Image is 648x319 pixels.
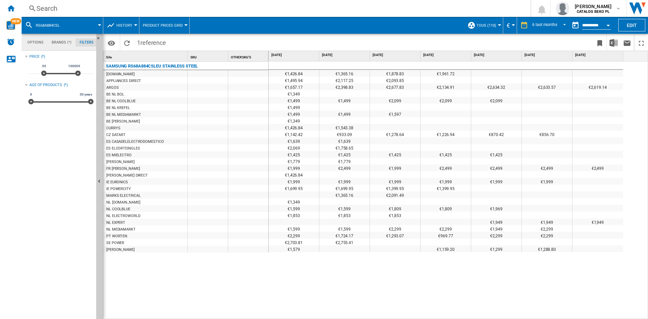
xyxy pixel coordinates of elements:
[143,23,183,28] span: Product prices grid
[106,98,136,105] div: BE NL COOLBLUE
[319,77,370,83] div: €2,117.25
[269,212,319,218] div: €1,853
[269,70,319,77] div: €1,426.84
[473,51,521,59] div: [DATE]
[106,132,126,138] div: CZ DATART
[423,53,469,57] span: [DATE]
[572,164,623,171] div: €2,499
[421,245,471,252] div: €1,159.20
[269,83,319,90] div: €1,657.17
[269,171,319,178] div: €1,426.84
[106,84,119,91] div: ARGOS
[106,152,132,159] div: ES MIELECTRO
[106,246,135,253] div: [PERSON_NAME]
[106,145,140,152] div: ES ELCORTEINGLES
[421,185,471,191] div: €1,399.95
[319,137,370,144] div: €1,639
[532,20,569,31] md-select: REPORTS.WIZARD.STEPS.REPORT.STEPS.REPORT_OPTIONS.PERIOD: 6 last months
[106,159,135,165] div: [PERSON_NAME]
[319,225,370,232] div: €1,599
[106,71,135,78] div: [DOMAIN_NAME]
[556,2,569,15] img: profile.jpg
[269,225,319,232] div: €1,599
[6,21,15,30] img: wise-card.svg
[7,38,15,46] img: alerts-logo.svg
[106,179,128,186] div: IE EURONICS
[319,185,370,191] div: €1,699.95
[23,38,48,47] md-tab-item: Options
[422,51,471,59] div: [DATE]
[507,22,510,29] span: €
[105,37,118,49] button: Options
[319,97,370,104] div: €1,499
[477,23,496,28] span: TOUS (110)
[471,225,521,232] div: €1,949
[522,225,572,232] div: €2,299
[189,51,228,61] div: SKU Sort None
[471,178,521,185] div: €1,999
[467,17,500,34] div: TOUS (110)
[575,53,622,57] span: [DATE]
[319,70,370,77] div: €1,365.16
[106,118,140,125] div: BE [PERSON_NAME]
[269,232,319,239] div: €2,299
[471,97,521,104] div: €2,099
[107,17,136,34] div: History
[319,131,370,137] div: €933.09
[269,144,319,151] div: €2,069
[524,53,571,57] span: [DATE]
[116,17,136,34] button: History
[106,226,136,233] div: NL MEDIAMARKT
[269,198,319,205] div: €1,349
[106,62,198,70] div: SAMSUNG RS68A884CSLEU STAINLESS STEEL
[231,55,251,59] span: OTHER SKU'S
[106,240,124,246] div: SE POWER
[370,191,420,198] div: €2,091.49
[522,83,572,90] div: €2,633.57
[503,17,517,34] md-menu: Currency
[370,185,420,191] div: €1,399.95
[230,51,268,61] div: OTHER SKU'S Sort None
[106,105,130,111] div: BE NL KREFEL
[471,164,521,171] div: €2,499
[269,151,319,158] div: €1,425
[134,35,169,49] span: 1
[270,51,319,59] div: [DATE]
[120,35,134,51] button: Reload
[593,35,606,51] button: Bookmark this report
[106,165,140,172] div: FR [PERSON_NAME]
[106,199,140,206] div: NL [DOMAIN_NAME]
[322,53,368,57] span: [DATE]
[618,19,645,31] button: Edit
[319,83,370,90] div: €2,398.83
[607,35,620,51] button: Download in Excel
[532,22,557,27] div: 6 last months
[106,55,112,59] span: Site
[269,124,319,131] div: €1,426.84
[471,151,521,158] div: €1,425
[269,164,319,171] div: €1,999
[421,97,471,104] div: €2,099
[319,158,370,164] div: €1,779
[105,51,187,61] div: Sort None
[577,9,610,14] b: CATALOG BEKO PL
[421,164,471,171] div: €2,499
[143,17,186,34] button: Product prices grid
[620,35,634,51] button: Send this report by email
[421,205,471,212] div: €1,809
[269,178,319,185] div: €1,999
[106,78,141,84] div: APPLIANCES DIRECT
[271,53,318,57] span: [DATE]
[269,205,319,212] div: €1,599
[522,131,572,137] div: €856.70
[572,218,623,225] div: €1,949
[474,53,520,57] span: [DATE]
[575,3,612,10] span: [PERSON_NAME]
[370,178,420,185] div: €1,999
[269,239,319,245] div: €2,703.81
[269,90,319,97] div: €1,349
[106,219,125,226] div: NL EXPERT
[67,63,81,69] span: 10000€
[106,125,120,132] div: CURRYS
